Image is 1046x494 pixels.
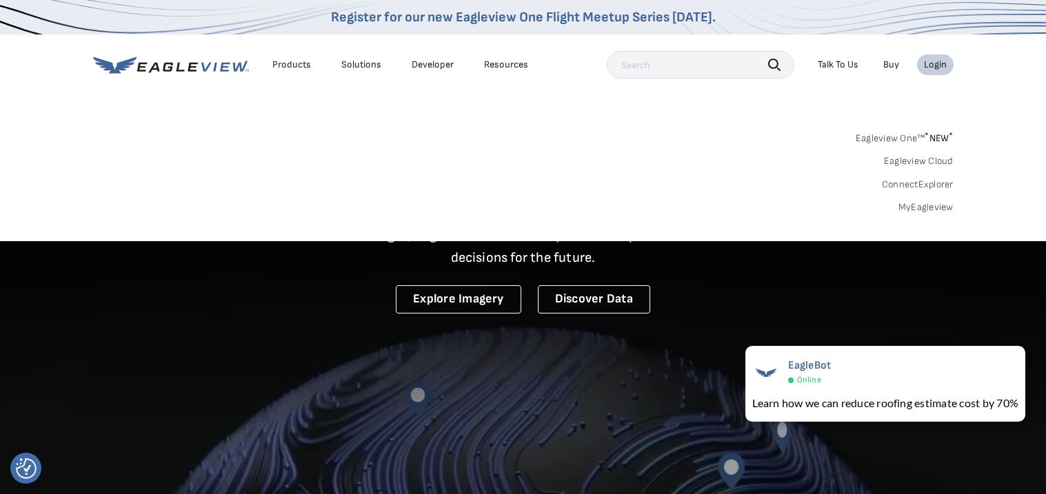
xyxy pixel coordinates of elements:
[484,59,528,71] div: Resources
[788,359,832,372] span: EagleBot
[331,9,716,25] a: Register for our new Eagleview One Flight Meetup Series [DATE].
[341,59,381,71] div: Solutions
[924,59,947,71] div: Login
[818,59,858,71] div: Talk To Us
[884,155,954,167] a: Eagleview Cloud
[16,458,37,479] button: Consent Preferences
[882,178,954,191] a: ConnectExplorer
[412,59,454,71] a: Developer
[272,59,311,71] div: Products
[752,395,1018,411] div: Learn how we can reduce roofing estimate cost by 70%
[752,359,780,387] img: EagleBot
[16,458,37,479] img: Revisit consent button
[607,51,794,79] input: Search
[538,285,650,313] a: Discover Data
[856,128,954,144] a: Eagleview One™*NEW*
[925,132,953,144] span: NEW
[883,59,899,71] a: Buy
[797,375,821,385] span: Online
[898,201,954,214] a: MyEagleview
[396,285,521,313] a: Explore Imagery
